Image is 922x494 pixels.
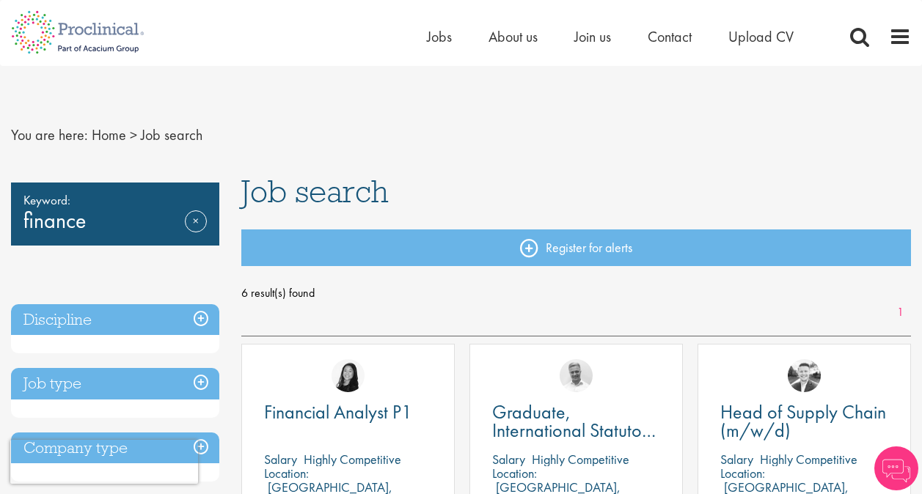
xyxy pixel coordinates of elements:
a: About us [489,27,538,46]
iframe: reCAPTCHA [10,440,198,484]
p: Highly Competitive [304,451,401,468]
span: Head of Supply Chain (m/w/d) [720,399,886,443]
span: Location: [492,465,537,482]
h3: Job type [11,368,219,399]
a: Graduate, International Statutory Reporting [492,403,660,440]
span: Salary [720,451,753,468]
img: Lukas Eckert [788,359,821,392]
a: Jobs [427,27,452,46]
span: Location: [720,465,765,482]
img: Chatbot [874,446,918,490]
div: finance [11,183,219,246]
a: breadcrumb link [92,125,126,144]
a: Upload CV [728,27,794,46]
span: Location: [264,465,309,482]
a: Financial Analyst P1 [264,403,432,421]
span: Graduate, International Statutory Reporting [492,399,657,461]
span: Salary [492,451,525,468]
a: Join us [574,27,611,46]
span: Job search [141,125,202,144]
a: Head of Supply Chain (m/w/d) [720,403,888,440]
a: Register for alerts [241,229,911,266]
span: > [130,125,137,144]
span: You are here: [11,125,88,144]
span: 6 result(s) found [241,282,911,304]
h3: Company type [11,432,219,464]
img: Numhom Sudsok [332,359,365,392]
span: Keyword: [23,190,207,210]
p: Highly Competitive [532,451,629,468]
img: Joshua Bye [560,359,593,392]
h3: Discipline [11,304,219,336]
span: Financial Analyst P1 [264,399,412,424]
p: Highly Competitive [760,451,857,468]
a: Contact [648,27,692,46]
span: Job search [241,172,389,211]
a: Remove [185,210,207,253]
a: 1 [890,304,911,321]
span: Salary [264,451,297,468]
